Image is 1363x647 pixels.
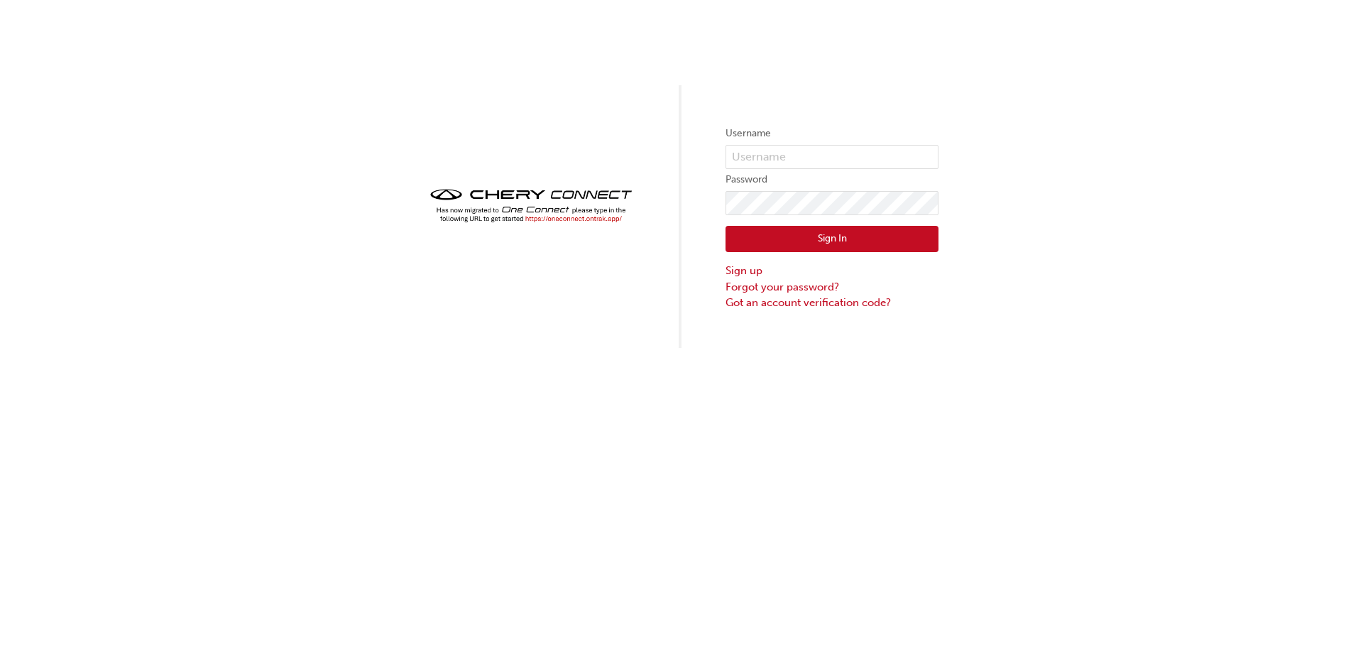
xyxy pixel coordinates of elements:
button: Sign In [726,226,938,253]
label: Username [726,125,938,142]
input: Username [726,145,938,169]
a: Forgot your password? [726,279,938,295]
label: Password [726,171,938,188]
img: cheryconnect [425,185,637,227]
a: Got an account verification code? [726,295,938,311]
a: Sign up [726,263,938,279]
